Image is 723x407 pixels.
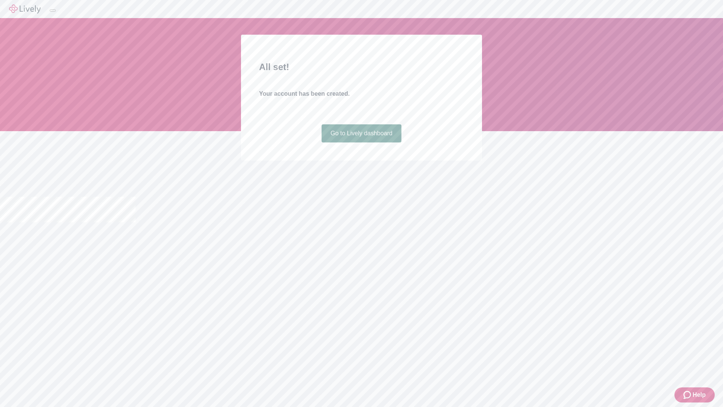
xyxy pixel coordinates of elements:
[322,124,402,142] a: Go to Lively dashboard
[683,390,692,399] svg: Zendesk support icon
[692,390,706,399] span: Help
[50,9,56,12] button: Log out
[259,89,464,98] h4: Your account has been created.
[674,387,715,402] button: Zendesk support iconHelp
[9,5,41,14] img: Lively
[259,60,464,74] h2: All set!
